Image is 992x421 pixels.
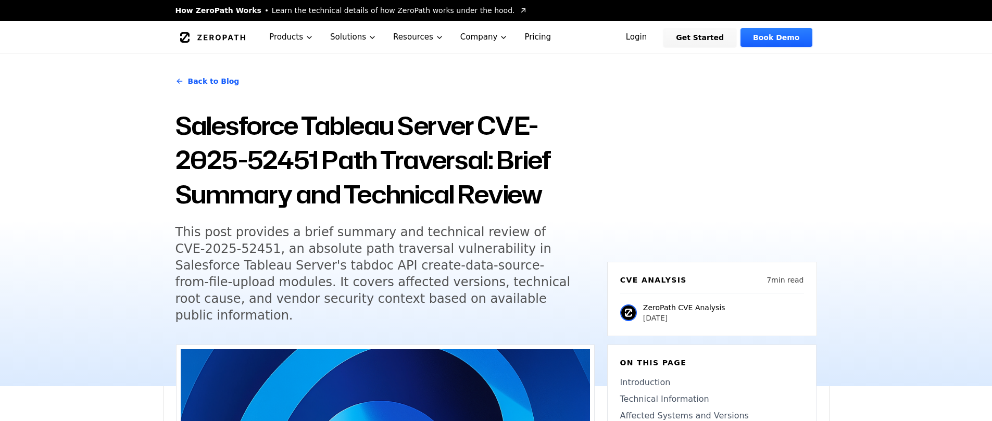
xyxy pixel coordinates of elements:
[663,28,736,47] a: Get Started
[175,108,595,211] h1: Salesforce Tableau Server CVE-2025-52451 Path Traversal: Brief Summary and Technical Review
[643,313,725,323] p: [DATE]
[175,5,528,16] a: How ZeroPath WorksLearn the technical details of how ZeroPath works under the hood.
[620,393,803,405] a: Technical Information
[322,21,385,54] button: Solutions
[620,376,803,389] a: Introduction
[452,21,517,54] button: Company
[643,302,725,313] p: ZeroPath CVE Analysis
[620,304,637,321] img: ZeroPath CVE Analysis
[516,21,559,54] a: Pricing
[620,358,803,368] h6: On this page
[175,67,240,96] a: Back to Blog
[620,275,687,285] h6: CVE Analysis
[272,5,515,16] span: Learn the technical details of how ZeroPath works under the hood.
[261,21,322,54] button: Products
[740,28,812,47] a: Book Demo
[175,5,261,16] span: How ZeroPath Works
[163,21,830,54] nav: Global
[767,275,803,285] p: 7 min read
[613,28,660,47] a: Login
[175,224,575,324] h5: This post provides a brief summary and technical review of CVE-2025-52451, an absolute path trave...
[385,21,452,54] button: Resources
